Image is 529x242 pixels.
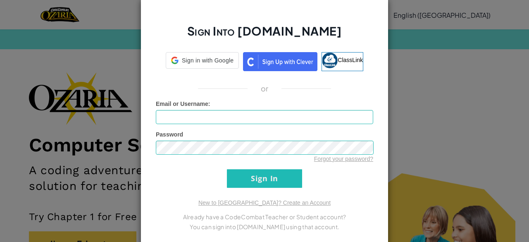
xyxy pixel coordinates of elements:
[314,156,373,162] a: Forgot your password?
[156,212,373,222] p: Already have a CodeCombat Teacher or Student account?
[322,53,338,68] img: classlink-logo-small.png
[243,52,317,71] img: clever_sso_button@2x.png
[156,100,210,108] label: :
[261,84,269,93] p: or
[182,56,234,65] span: Sign in with Google
[338,56,363,63] span: ClassLink
[198,199,331,206] a: New to [GEOGRAPHIC_DATA]? Create an Account
[156,222,373,232] p: You can sign into [DOMAIN_NAME] using that account.
[156,101,208,107] span: Email or Username
[156,131,183,138] span: Password
[166,52,239,69] div: Sign in with Google
[166,52,239,71] a: Sign in with Google
[156,23,373,47] h2: Sign Into [DOMAIN_NAME]
[227,169,302,188] input: Sign In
